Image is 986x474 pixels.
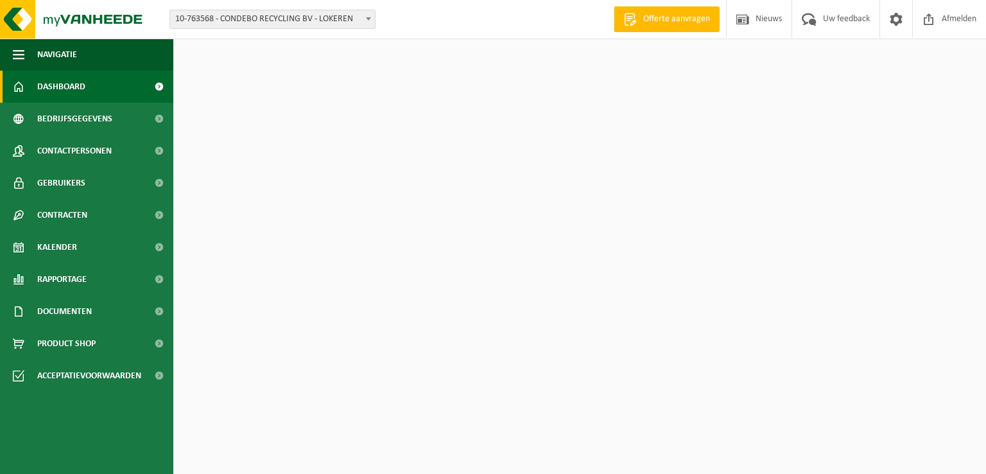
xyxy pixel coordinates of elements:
span: Acceptatievoorwaarden [37,360,141,392]
span: Bedrijfsgegevens [37,103,112,135]
span: 10-763568 - CONDEBO RECYCLING BV - LOKEREN [169,10,376,29]
span: Navigatie [37,39,77,71]
span: Rapportage [37,263,87,295]
span: Contactpersonen [37,135,112,167]
span: Documenten [37,295,92,328]
span: Dashboard [37,71,85,103]
span: Product Shop [37,328,96,360]
a: Offerte aanvragen [614,6,720,32]
span: Gebruikers [37,167,85,199]
span: Offerte aanvragen [640,13,713,26]
span: 10-763568 - CONDEBO RECYCLING BV - LOKEREN [170,10,375,28]
span: Kalender [37,231,77,263]
span: Contracten [37,199,87,231]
